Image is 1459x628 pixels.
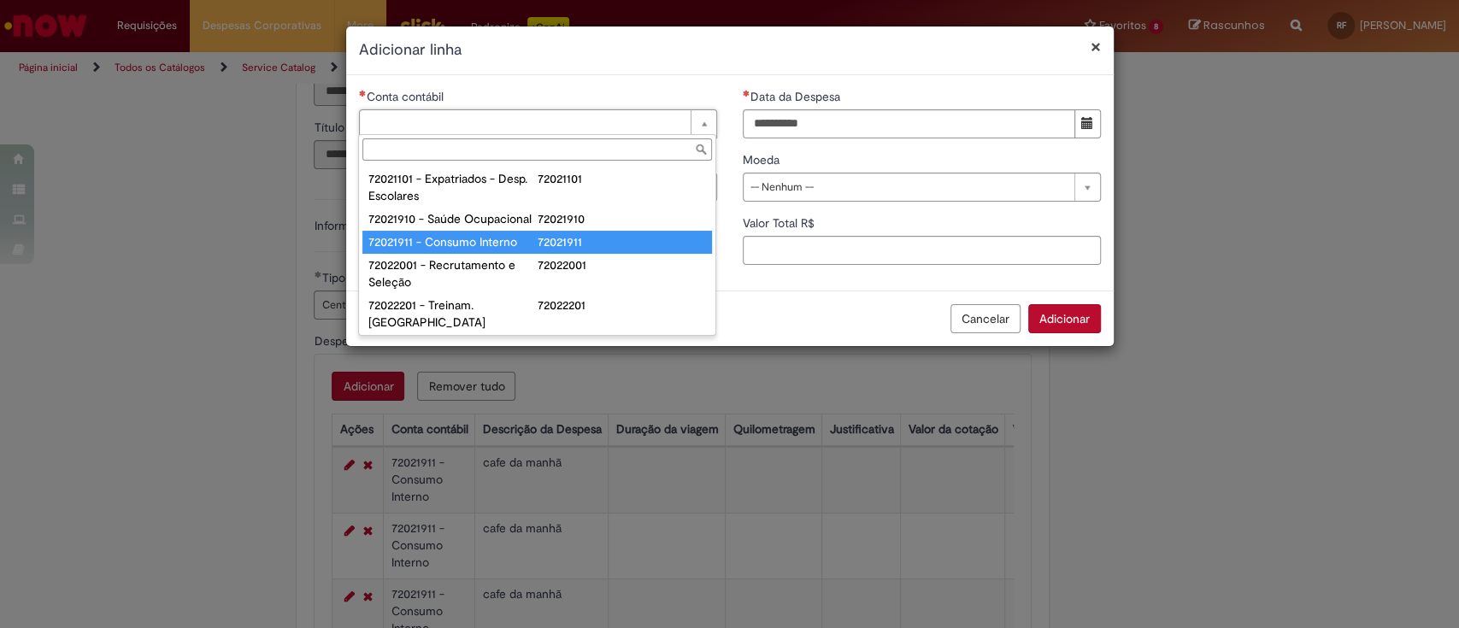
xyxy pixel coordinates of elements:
div: 72022201 - Treinam. [GEOGRAPHIC_DATA] [368,296,538,331]
div: 72021911 [538,233,707,250]
div: 72022201 [538,296,707,314]
div: 72021101 - Expatriados - Desp. Escolares [368,170,538,204]
div: 72021910 - Saúde Ocupacional [368,210,538,227]
div: 72022001 [538,256,707,273]
ul: Conta contábil [359,164,715,335]
div: 72021911 - Consumo Interno [368,233,538,250]
div: 72021101 [538,170,707,187]
div: 72022001 - Recrutamento e Seleção [368,256,538,291]
div: 72021910 [538,210,707,227]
